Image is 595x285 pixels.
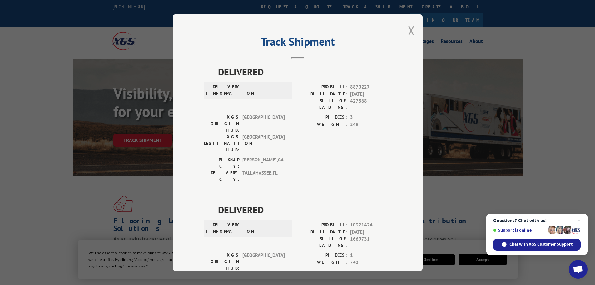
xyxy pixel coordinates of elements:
span: Questions? Chat with us! [493,218,581,223]
span: DELIVERED [218,203,391,217]
button: Close modal [408,22,415,39]
label: BILL DATE: [298,90,347,98]
span: [DATE] [350,90,391,98]
span: [GEOGRAPHIC_DATA] [242,114,285,134]
span: 1 [350,252,391,259]
label: XGS ORIGIN HUB: [204,114,239,134]
h2: Track Shipment [204,37,391,49]
span: [PERSON_NAME] , GA [242,156,285,170]
label: WEIGHT: [298,121,347,128]
label: BILL OF LADING: [298,236,347,249]
span: Close chat [575,217,583,224]
span: 3 [350,114,391,121]
label: PROBILL: [298,84,347,91]
div: Open chat [569,260,588,279]
span: Chat with XGS Customer Support [509,242,573,247]
span: 10321424 [350,221,391,229]
span: TALLAHASSEE , FL [242,170,285,183]
span: [GEOGRAPHIC_DATA] [242,252,285,272]
label: DELIVERY INFORMATION: [206,84,241,97]
label: PIECES: [298,114,347,121]
label: PROBILL: [298,221,347,229]
span: 249 [350,121,391,128]
label: XGS ORIGIN HUB: [204,252,239,272]
label: DELIVERY CITY: [204,170,239,183]
label: WEIGHT: [298,259,347,266]
span: DELIVERED [218,65,391,79]
label: XGS DESTINATION HUB: [204,134,239,153]
span: 427868 [350,98,391,111]
label: PICKUP CITY: [204,156,239,170]
span: [DATE] [350,228,391,236]
label: BILL DATE: [298,228,347,236]
label: BILL OF LADING: [298,98,347,111]
span: 1669731 [350,236,391,249]
span: [GEOGRAPHIC_DATA] [242,134,285,153]
div: Chat with XGS Customer Support [493,239,581,251]
span: 8870227 [350,84,391,91]
span: Support is online [493,228,546,232]
span: 742 [350,259,391,266]
label: PIECES: [298,252,347,259]
label: DELIVERY INFORMATION: [206,221,241,235]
